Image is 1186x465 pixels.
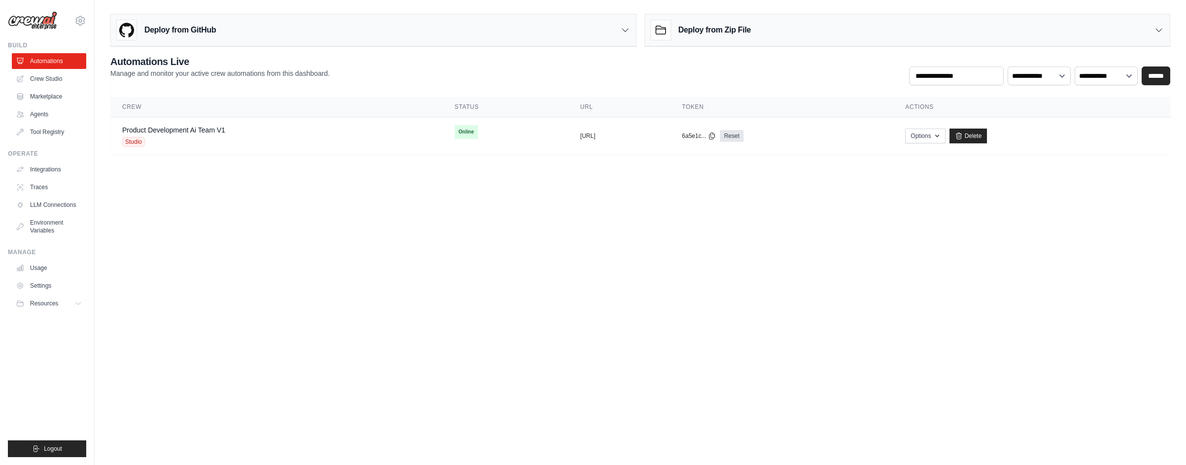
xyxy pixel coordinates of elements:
h3: Deploy from Zip File [678,24,751,36]
th: URL [569,97,670,117]
button: 6a5e1c... [682,132,716,140]
img: Logo [8,11,57,30]
p: Manage and monitor your active crew automations from this dashboard. [110,68,330,78]
button: Logout [8,440,86,457]
th: Token [670,97,893,117]
div: Manage [8,248,86,256]
a: Reset [720,130,743,142]
a: Marketplace [12,89,86,104]
span: Logout [44,445,62,453]
h2: Automations Live [110,55,330,68]
a: LLM Connections [12,197,86,213]
a: Usage [12,260,86,276]
a: Crew Studio [12,71,86,87]
a: Agents [12,106,86,122]
a: Tool Registry [12,124,86,140]
a: Environment Variables [12,215,86,238]
a: Traces [12,179,86,195]
button: Resources [12,296,86,311]
a: Settings [12,278,86,294]
span: Studio [122,137,145,147]
th: Actions [893,97,1170,117]
span: Online [455,125,478,139]
img: GitHub Logo [117,20,136,40]
a: Delete [949,129,987,143]
div: Build [8,41,86,49]
th: Crew [110,97,443,117]
a: Integrations [12,162,86,177]
a: Automations [12,53,86,69]
span: Resources [30,299,58,307]
div: Operate [8,150,86,158]
th: Status [443,97,569,117]
button: Options [905,129,945,143]
a: Product Development Ai Team V1 [122,126,225,134]
h3: Deploy from GitHub [144,24,216,36]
